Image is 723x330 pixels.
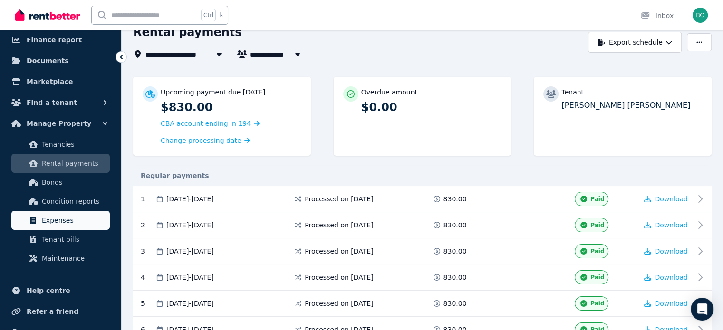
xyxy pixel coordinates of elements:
a: Finance report [8,30,114,49]
span: Condition reports [42,196,106,207]
span: 830.00 [443,299,467,308]
button: Download [644,194,688,204]
span: Download [655,195,688,203]
button: Download [644,220,688,230]
button: Export schedule [588,32,682,53]
div: 5 [141,296,155,311]
a: Help centre [8,281,114,300]
img: RentBetter [15,8,80,22]
span: Help centre [27,285,70,296]
a: Tenant bills [11,230,110,249]
span: Processed on [DATE] [305,246,373,256]
span: [DATE] - [DATE] [166,273,214,282]
img: HARI KRISHNA [693,8,708,23]
a: Rental payments [11,154,110,173]
span: [DATE] - [DATE] [166,194,214,204]
button: Find a tenant [8,93,114,112]
span: Download [655,221,688,229]
a: Condition reports [11,192,110,211]
span: Rental payments [42,158,106,169]
span: Processed on [DATE] [305,194,373,204]
span: Paid [590,247,604,255]
span: Find a tenant [27,97,77,108]
span: Finance report [27,34,82,46]
div: Open Intercom Messenger [691,298,713,321]
span: 830.00 [443,273,467,282]
a: Tenancies [11,135,110,154]
span: [DATE] - [DATE] [166,299,214,308]
button: Download [644,273,688,282]
button: Download [644,246,688,256]
p: Upcoming payment due [DATE] [161,87,265,97]
span: Paid [590,195,604,203]
h1: Rental payments [133,25,242,40]
span: Download [655,247,688,255]
span: Ctrl [201,9,216,21]
span: Refer a friend [27,306,78,317]
span: Paid [590,221,604,229]
span: Processed on [DATE] [305,220,373,230]
span: [DATE] - [DATE] [166,246,214,256]
a: Maintenance [11,249,110,268]
span: Expenses [42,215,106,226]
a: Bonds [11,173,110,192]
span: 830.00 [443,194,467,204]
span: Marketplace [27,76,73,87]
div: 2 [141,218,155,232]
span: 830.00 [443,220,467,230]
p: Tenant [561,87,584,97]
button: Download [644,299,688,308]
span: Bonds [42,177,106,188]
p: [PERSON_NAME] [PERSON_NAME] [561,100,702,111]
div: Inbox [640,11,674,20]
div: 3 [141,244,155,258]
span: Change processing date [161,136,241,145]
button: Manage Property [8,114,114,133]
a: Documents [8,51,114,70]
span: Download [655,273,688,281]
span: Tenancies [42,139,106,150]
a: Refer a friend [8,302,114,321]
span: Processed on [DATE] [305,299,373,308]
span: Processed on [DATE] [305,273,373,282]
span: 830.00 [443,246,467,256]
a: Expenses [11,211,110,230]
span: Paid [590,273,604,281]
div: Regular payments [133,171,712,180]
a: Marketplace [8,72,114,91]
span: Tenant bills [42,234,106,245]
div: 4 [141,270,155,284]
span: k [220,11,223,19]
span: Download [655,300,688,307]
p: $830.00 [161,100,301,115]
span: CBA account ending in 194 [161,120,251,127]
p: Overdue amount [361,87,417,97]
span: Paid [590,300,604,307]
span: Maintenance [42,253,106,264]
div: 1 [141,192,155,206]
span: Manage Property [27,118,91,129]
span: Documents [27,55,69,66]
p: $0.00 [361,100,502,115]
span: [DATE] - [DATE] [166,220,214,230]
a: Change processing date [161,136,250,145]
